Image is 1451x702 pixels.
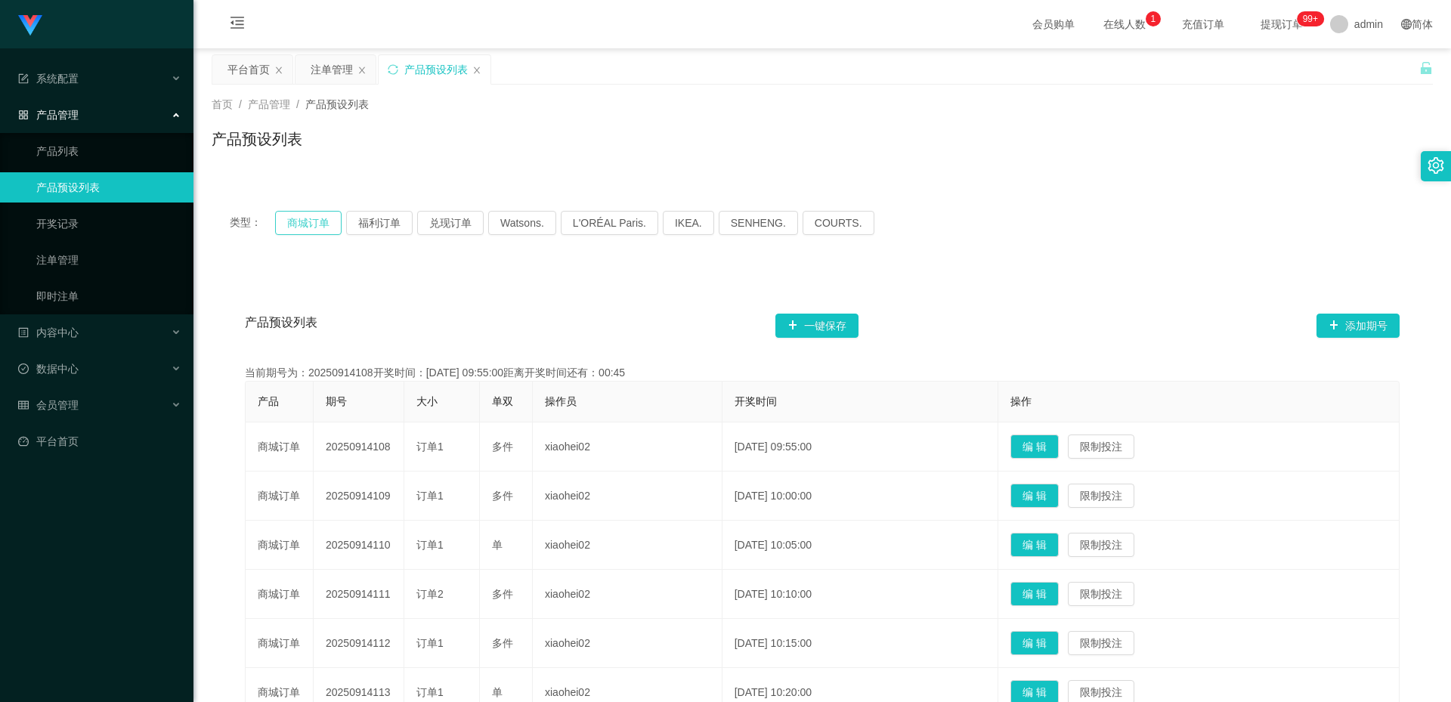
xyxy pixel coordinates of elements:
i: 图标: close [472,66,481,75]
span: 产品管理 [18,109,79,121]
span: 订单1 [416,539,444,551]
a: 注单管理 [36,245,181,275]
h1: 产品预设列表 [212,128,302,150]
button: 图标: plus添加期号 [1316,314,1400,338]
i: 图标: profile [18,327,29,338]
td: 20250914112 [314,619,404,668]
td: 20250914109 [314,472,404,521]
span: 系统配置 [18,73,79,85]
span: 提现订单 [1253,19,1310,29]
td: 20250914110 [314,521,404,570]
span: 多件 [492,441,513,453]
sup: 1192 [1297,11,1324,26]
span: 单 [492,686,503,698]
td: xiaohei02 [533,570,722,619]
i: 图标: sync [388,64,398,75]
span: 大小 [416,395,438,407]
a: 图标: dashboard平台首页 [18,426,181,456]
span: 产品管理 [248,98,290,110]
span: 订单1 [416,490,444,502]
button: 编 辑 [1010,484,1059,508]
span: / [296,98,299,110]
td: 商城订单 [246,521,314,570]
i: 图标: form [18,73,29,84]
span: 单 [492,539,503,551]
i: 图标: check-circle-o [18,363,29,374]
span: 操作员 [545,395,577,407]
i: 图标: close [357,66,367,75]
td: xiaohei02 [533,619,722,668]
span: 类型： [230,211,275,235]
img: logo.9652507e.png [18,15,42,36]
div: 平台首页 [227,55,270,84]
span: 单双 [492,395,513,407]
button: 编 辑 [1010,434,1059,459]
td: xiaohei02 [533,422,722,472]
button: 福利订单 [346,211,413,235]
i: 图标: close [274,66,283,75]
td: xiaohei02 [533,472,722,521]
td: xiaohei02 [533,521,722,570]
td: [DATE] 09:55:00 [722,422,998,472]
i: 图标: unlock [1419,61,1433,75]
button: 限制投注 [1068,582,1134,606]
span: 订单1 [416,686,444,698]
span: 多件 [492,588,513,600]
td: 商城订单 [246,619,314,668]
i: 图标: global [1401,19,1412,29]
a: 即时注单 [36,281,181,311]
span: 订单2 [416,588,444,600]
i: 图标: table [18,400,29,410]
td: [DATE] 10:15:00 [722,619,998,668]
td: 20250914108 [314,422,404,472]
span: 期号 [326,395,347,407]
button: 编 辑 [1010,582,1059,606]
a: 产品预设列表 [36,172,181,203]
span: 订单1 [416,637,444,649]
span: 订单1 [416,441,444,453]
button: 商城订单 [275,211,342,235]
button: 限制投注 [1068,533,1134,557]
span: 在线人数 [1096,19,1153,29]
span: 首页 [212,98,233,110]
span: 产品 [258,395,279,407]
div: 当前期号为：20250914108开奖时间：[DATE] 09:55:00距离开奖时间还有：00:45 [245,365,1400,381]
button: IKEA. [663,211,714,235]
td: 商城订单 [246,570,314,619]
div: 产品预设列表 [404,55,468,84]
span: 多件 [492,490,513,502]
span: 多件 [492,637,513,649]
button: 编 辑 [1010,533,1059,557]
button: 编 辑 [1010,631,1059,655]
span: 充值订单 [1174,19,1232,29]
a: 开奖记录 [36,209,181,239]
button: COURTS. [803,211,874,235]
td: 20250914111 [314,570,404,619]
sup: 1 [1146,11,1161,26]
span: 产品预设列表 [245,314,317,338]
span: / [239,98,242,110]
i: 图标: appstore-o [18,110,29,120]
button: L'ORÉAL Paris. [561,211,658,235]
button: 图标: plus一键保存 [775,314,859,338]
button: 限制投注 [1068,484,1134,508]
button: 限制投注 [1068,631,1134,655]
span: 会员管理 [18,399,79,411]
div: 注单管理 [311,55,353,84]
p: 1 [1151,11,1156,26]
td: [DATE] 10:05:00 [722,521,998,570]
span: 产品预设列表 [305,98,369,110]
button: 限制投注 [1068,434,1134,459]
td: [DATE] 10:10:00 [722,570,998,619]
span: 开奖时间 [735,395,777,407]
button: Watsons. [488,211,556,235]
a: 产品列表 [36,136,181,166]
button: SENHENG. [719,211,798,235]
td: [DATE] 10:00:00 [722,472,998,521]
td: 商城订单 [246,422,314,472]
span: 数据中心 [18,363,79,375]
span: 操作 [1010,395,1032,407]
button: 兑现订单 [417,211,484,235]
i: 图标: menu-fold [212,1,263,49]
span: 内容中心 [18,326,79,339]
